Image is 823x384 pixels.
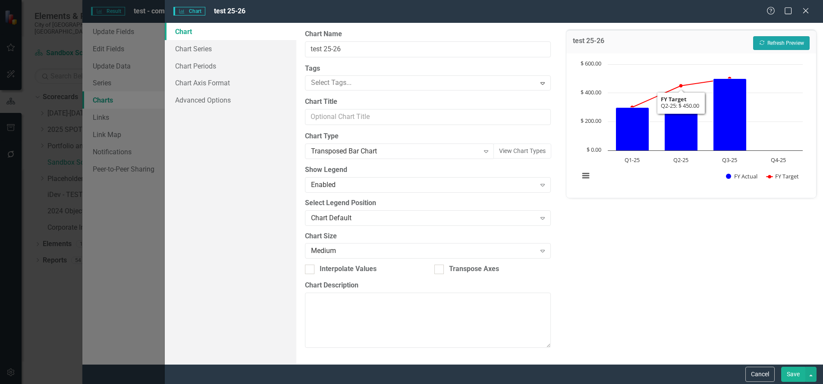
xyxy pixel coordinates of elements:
[580,170,592,182] button: View chart menu, Chart
[493,144,551,159] button: View Chart Types
[165,40,296,57] a: Chart Series
[305,165,551,175] label: Show Legend
[214,7,245,15] span: test 25-26
[575,60,807,189] div: Chart. Highcharts interactive chart.
[320,264,377,274] div: Interpolate Values
[625,156,640,164] text: Q1-25
[173,7,205,16] span: Chart
[311,147,479,156] div: Transposed Bar Chart
[305,64,551,74] label: Tags
[616,107,649,150] path: Q1-25, 300. FY Actual.
[581,88,601,96] text: $ 400.00
[753,36,810,50] button: Refresh Preview
[673,156,688,164] text: Q2-25
[311,246,536,256] div: Medium
[305,29,551,39] label: Chart Name
[311,213,536,223] div: Chart Default
[713,78,747,150] path: Q3-25, 500. FY Actual.
[766,172,799,180] button: Show FY Target
[165,23,296,40] a: Chart
[726,172,757,180] button: Show FY Actual
[665,93,698,150] path: Q2-25, 400. FY Actual.
[581,117,601,125] text: $ 200.00
[573,37,604,47] h3: test 25-26
[449,264,499,274] div: Transpose Axes
[781,367,805,382] button: Save
[305,231,551,241] label: Chart Size
[745,367,775,382] button: Cancel
[679,84,683,87] path: Q2-25, 450. FY Target.
[575,60,807,189] svg: Interactive chart
[722,156,737,164] text: Q3-25
[165,57,296,75] a: Chart Periods
[305,97,551,107] label: Chart Title
[311,180,536,190] div: Enabled
[631,106,634,109] path: Q1-25, 300. FY Target.
[771,156,786,164] text: Q4-25
[305,109,551,125] input: Optional Chart Title
[305,131,551,141] label: Chart Type
[616,64,779,151] g: FY Actual, series 1 of 2. Bar series with 4 bars.
[165,91,296,109] a: Advanced Options
[305,198,551,208] label: Select Legend Position
[581,59,601,67] text: $ 600.00
[165,74,296,91] a: Chart Axis Format
[305,281,551,290] label: Chart Description
[587,146,601,153] text: $ 0.00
